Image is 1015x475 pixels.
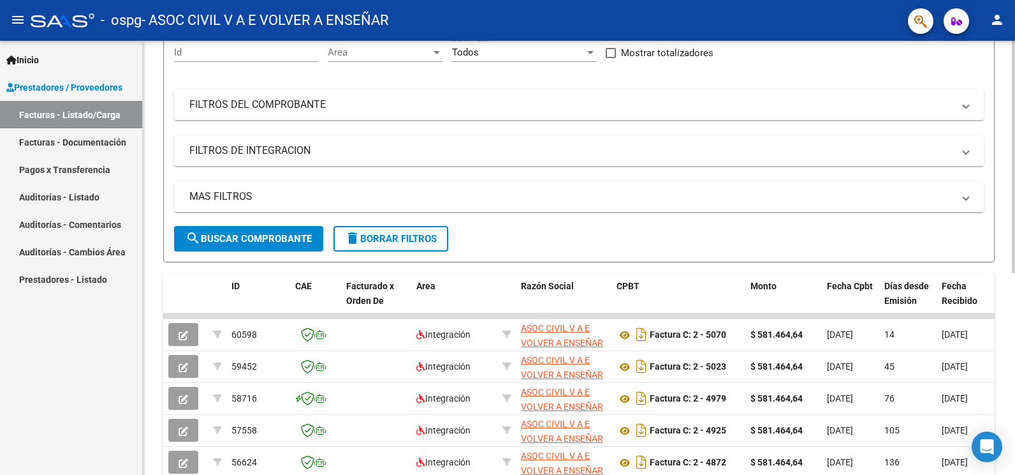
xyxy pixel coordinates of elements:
span: [DATE] [942,457,968,467]
span: 58716 [231,393,257,403]
strong: Factura C: 2 - 5070 [650,330,726,340]
span: [DATE] [827,393,853,403]
strong: Factura C: 2 - 4872 [650,458,726,468]
span: Facturado x Orden De [346,281,394,306]
span: CPBT [617,281,639,291]
span: Integración [416,425,471,435]
datatable-header-cell: Facturado x Orden De [341,273,411,329]
span: Area [416,281,435,291]
button: Buscar Comprobante [174,226,323,252]
span: - ASOC CIVIL V A E VOLVER A ENSEÑAR [142,6,389,34]
span: 105 [884,425,900,435]
span: [DATE] [827,329,853,340]
span: [DATE] [942,393,968,403]
span: Integración [416,361,471,372]
span: 14 [884,329,895,340]
div: 30707303073 [521,385,606,412]
i: Descargar documento [633,356,650,377]
span: [DATE] [827,361,853,372]
datatable-header-cell: Monto [745,273,822,329]
strong: $ 581.464,64 [750,361,803,372]
span: [DATE] [942,361,968,372]
span: Integración [416,393,471,403]
strong: $ 581.464,64 [750,425,803,435]
span: 76 [884,393,895,403]
div: 30707303073 [521,321,606,348]
span: [DATE] [827,457,853,467]
span: 45 [884,361,895,372]
span: [DATE] [942,329,968,340]
span: 56624 [231,457,257,467]
span: Días desde Emisión [884,281,929,306]
span: Buscar Comprobante [186,233,312,245]
datatable-header-cell: Razón Social [516,273,611,329]
mat-expansion-panel-header: MAS FILTROS [174,181,984,212]
span: CAE [295,281,312,291]
datatable-header-cell: CAE [290,273,341,329]
i: Descargar documento [633,420,650,441]
datatable-header-cell: CPBT [611,273,745,329]
i: Descargar documento [633,452,650,472]
span: Todos [452,47,479,58]
span: 60598 [231,329,257,340]
span: ASOC CIVIL V A E VOLVER A ENSEÑAR [521,323,603,348]
mat-panel-title: FILTROS DE INTEGRACION [189,144,953,158]
mat-icon: search [186,230,201,246]
span: Mostrar totalizadores [621,45,713,61]
span: ASOC CIVIL V A E VOLVER A ENSEÑAR [521,355,603,380]
strong: $ 581.464,64 [750,329,803,340]
mat-panel-title: MAS FILTROS [189,190,953,204]
span: Fecha Recibido [942,281,977,306]
datatable-header-cell: ID [226,273,290,329]
span: Inicio [6,53,39,67]
span: Razón Social [521,281,574,291]
mat-panel-title: FILTROS DEL COMPROBANTE [189,98,953,112]
mat-icon: delete [345,230,360,246]
strong: $ 581.464,64 [750,457,803,467]
span: [DATE] [942,425,968,435]
span: Area [328,47,431,58]
span: [DATE] [827,425,853,435]
span: 57558 [231,425,257,435]
datatable-header-cell: Fecha Cpbt [822,273,879,329]
i: Descargar documento [633,324,650,345]
datatable-header-cell: Días desde Emisión [879,273,937,329]
span: ASOC CIVIL V A E VOLVER A ENSEÑAR [521,419,603,444]
span: Integración [416,457,471,467]
datatable-header-cell: Area [411,273,497,329]
strong: Factura C: 2 - 4925 [650,426,726,436]
span: Fecha Cpbt [827,281,873,291]
span: Prestadores / Proveedores [6,80,122,94]
span: 136 [884,457,900,467]
span: - ospg [101,6,142,34]
span: Integración [416,329,471,340]
strong: Factura C: 2 - 4979 [650,394,726,404]
span: Borrar Filtros [345,233,437,245]
span: ID [231,281,240,291]
div: Open Intercom Messenger [972,432,1002,462]
span: 59452 [231,361,257,372]
strong: $ 581.464,64 [750,393,803,403]
strong: Factura C: 2 - 5023 [650,362,726,372]
div: 30707303073 [521,353,606,380]
datatable-header-cell: Fecha Recibido [937,273,994,329]
mat-icon: person [989,12,1005,27]
i: Descargar documento [633,388,650,409]
mat-expansion-panel-header: FILTROS DEL COMPROBANTE [174,89,984,120]
button: Borrar Filtros [333,226,448,252]
mat-icon: menu [10,12,26,27]
div: 30707303073 [521,417,606,444]
span: Monto [750,281,777,291]
mat-expansion-panel-header: FILTROS DE INTEGRACION [174,135,984,166]
span: ASOC CIVIL V A E VOLVER A ENSEÑAR [521,387,603,412]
